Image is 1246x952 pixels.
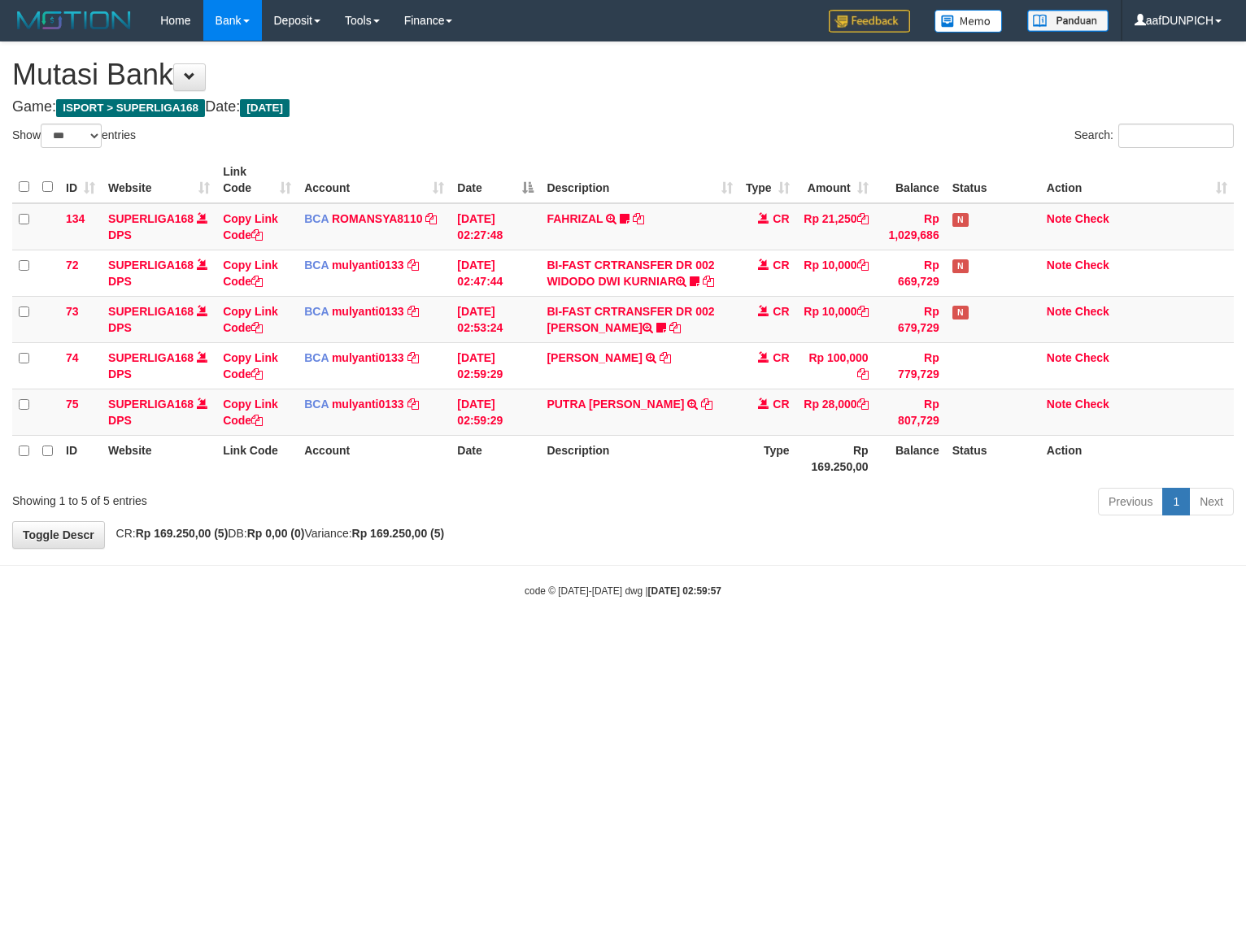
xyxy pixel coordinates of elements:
[247,527,305,540] strong: Rp 0,00 (0)
[451,250,540,296] td: [DATE] 02:47:44
[703,275,714,288] a: Copy BI-FAST CRTRANSFER DR 002 WIDODO DWI KURNIAR to clipboard
[857,398,869,411] a: Copy Rp 28,000 to clipboard
[136,527,229,540] strong: Rp 169.250,00 (5)
[108,527,445,540] span: CR: DB: Variance:
[12,124,136,148] label: Show entries
[1047,259,1072,272] a: Note
[540,250,738,296] td: BI-FAST CRTRANSFER DR 002 WIDODO DWI KURNIAR
[739,157,796,203] th: Type: activate to sort column ascending
[739,435,796,481] th: Type
[1074,124,1234,148] label: Search:
[304,212,329,225] span: BCA
[1047,351,1072,364] a: Note
[12,99,1234,115] h4: Game: Date:
[108,398,194,411] a: SUPERLIGA168
[66,212,85,225] span: 134
[796,203,875,250] td: Rp 21,250
[451,157,540,203] th: Date: activate to sort column descending
[1047,305,1072,318] a: Note
[56,99,205,117] span: ISPORT > SUPERLIGA168
[407,398,419,411] a: Copy mulyanti0133 to clipboard
[451,296,540,342] td: [DATE] 02:53:24
[875,250,946,296] td: Rp 669,729
[216,157,298,203] th: Link Code: activate to sort column ascending
[102,250,216,296] td: DPS
[796,250,875,296] td: Rp 10,000
[1162,488,1190,515] a: 1
[669,321,681,334] a: Copy BI-FAST CRTRANSFER DR 002 MUHAMAD MADROJI to clipboard
[12,8,136,33] img: MOTION_logo.png
[102,342,216,389] td: DPS
[796,296,875,342] td: Rp 10,000
[108,212,194,225] a: SUPERLIGA168
[102,435,216,481] th: Website
[1118,124,1234,148] input: Search:
[216,435,298,481] th: Link Code
[108,259,194,272] a: SUPERLIGA168
[332,212,423,225] a: ROMANSYA8110
[540,157,738,203] th: Description: activate to sort column ascending
[304,259,329,272] span: BCA
[1047,398,1072,411] a: Note
[332,305,404,318] a: mulyanti0133
[547,212,603,225] a: FAHRIZAL
[1027,10,1109,32] img: panduan.png
[66,259,79,272] span: 72
[332,398,404,411] a: mulyanti0133
[773,305,789,318] span: CR
[1040,435,1234,481] th: Action
[304,351,329,364] span: BCA
[66,305,79,318] span: 73
[773,212,789,225] span: CR
[407,259,419,272] a: Copy mulyanti0133 to clipboard
[796,342,875,389] td: Rp 100,000
[12,486,507,509] div: Showing 1 to 5 of 5 entries
[525,585,721,597] small: code © [DATE]-[DATE] dwg |
[875,157,946,203] th: Balance
[223,259,278,288] a: Copy Link Code
[648,585,721,597] strong: [DATE] 02:59:57
[857,259,869,272] a: Copy Rp 10,000 to clipboard
[223,212,278,241] a: Copy Link Code
[304,398,329,411] span: BCA
[875,203,946,250] td: Rp 1,029,686
[425,212,437,225] a: Copy ROMANSYA8110 to clipboard
[108,351,194,364] a: SUPERLIGA168
[875,342,946,389] td: Rp 779,729
[796,157,875,203] th: Amount: activate to sort column ascending
[875,296,946,342] td: Rp 679,729
[540,296,738,342] td: BI-FAST CRTRANSFER DR 002 [PERSON_NAME]
[102,157,216,203] th: Website: activate to sort column ascending
[407,351,419,364] a: Copy mulyanti0133 to clipboard
[451,342,540,389] td: [DATE] 02:59:29
[332,259,404,272] a: mulyanti0133
[1075,259,1109,272] a: Check
[796,435,875,481] th: Rp 169.250,00
[298,435,451,481] th: Account
[223,351,278,380] a: Copy Link Code
[451,389,540,435] td: [DATE] 02:59:29
[223,398,278,427] a: Copy Link Code
[857,305,869,318] a: Copy Rp 10,000 to clipboard
[1189,488,1234,515] a: Next
[59,157,102,203] th: ID: activate to sort column ascending
[451,435,540,481] th: Date
[946,435,1040,481] th: Status
[660,351,671,364] a: Copy RIZAL AKBAR FIRMAN to clipboard
[66,351,79,364] span: 74
[952,213,969,227] span: Has Note
[946,157,1040,203] th: Status
[773,398,789,411] span: CR
[12,59,1234,91] h1: Mutasi Bank
[857,212,869,225] a: Copy Rp 21,250 to clipboard
[857,367,869,380] a: Copy Rp 100,000 to clipboard
[1075,398,1109,411] a: Check
[875,389,946,435] td: Rp 807,729
[1040,157,1234,203] th: Action: activate to sort column ascending
[102,203,216,250] td: DPS
[829,10,910,33] img: Feedback.jpg
[41,124,102,148] select: Showentries
[332,351,404,364] a: mulyanti0133
[773,259,789,272] span: CR
[547,398,684,411] a: PUTRA [PERSON_NAME]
